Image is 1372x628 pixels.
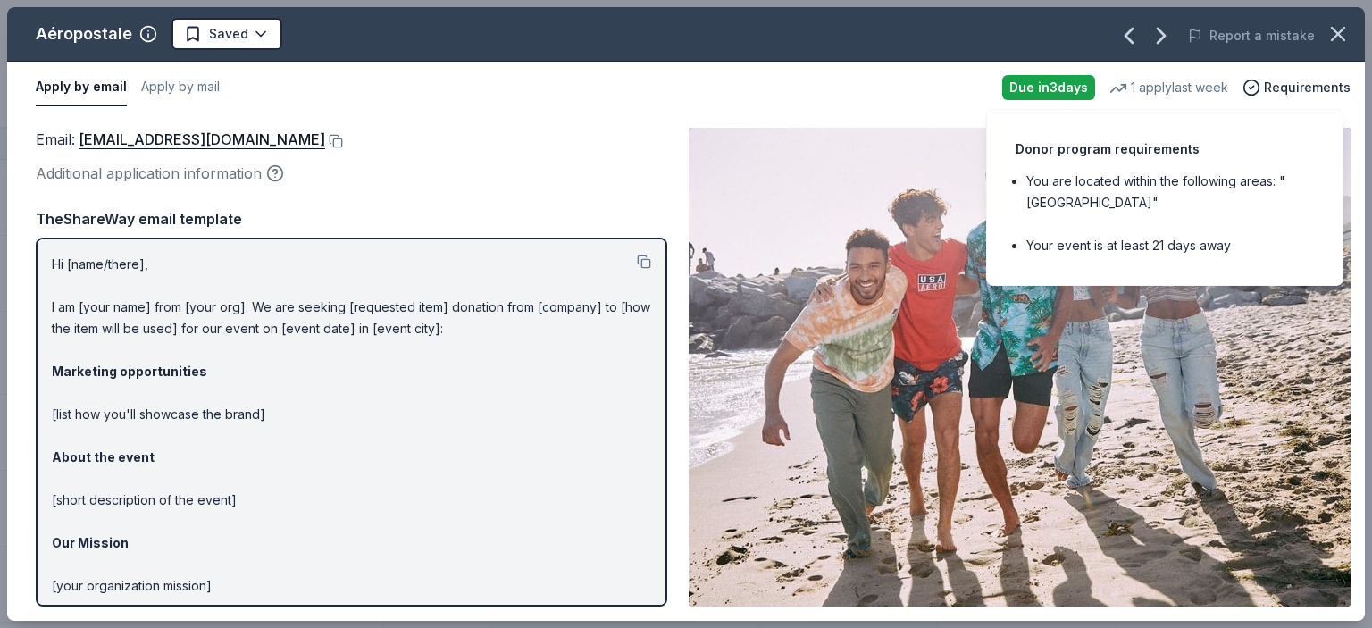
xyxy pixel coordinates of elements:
[1002,75,1095,100] div: Due in 3 days
[171,18,282,50] button: Saved
[36,162,667,185] div: Additional application information
[36,207,667,230] div: TheShareWay email template
[52,449,155,465] strong: About the event
[1109,77,1228,98] div: 1 apply last week
[36,130,325,148] span: Email :
[79,128,325,151] a: [EMAIL_ADDRESS][DOMAIN_NAME]
[689,128,1351,607] img: Image for Aéropostale
[1026,171,1314,214] li: You are located within the following areas: "[GEOGRAPHIC_DATA]"
[1242,77,1351,98] button: Requirements
[1264,77,1351,98] span: Requirements
[36,20,132,48] div: Aéropostale
[1026,235,1314,256] li: Your event is at least 21 days away
[209,23,248,45] span: Saved
[1016,138,1314,160] div: Donor program requirements
[52,535,129,550] strong: Our Mission
[141,69,220,106] button: Apply by mail
[1188,25,1315,46] button: Report a mistake
[36,69,127,106] button: Apply by email
[52,364,207,379] strong: Marketing opportunities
